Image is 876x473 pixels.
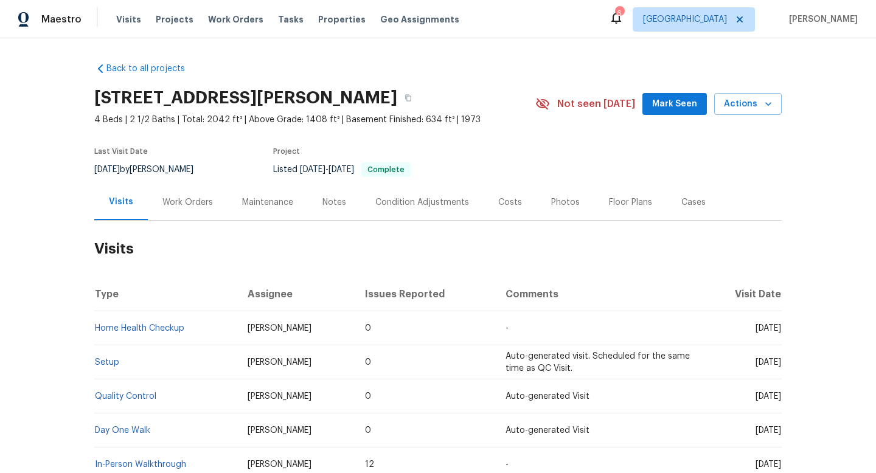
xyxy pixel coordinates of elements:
[248,392,311,401] span: [PERSON_NAME]
[95,460,186,469] a: In-Person Walkthrough
[506,426,589,435] span: Auto-generated Visit
[652,97,697,112] span: Mark Seen
[94,148,148,155] span: Last Visit Date
[94,114,535,126] span: 4 Beds | 2 1/2 Baths | Total: 2042 ft² | Above Grade: 1408 ft² | Basement Finished: 634 ft² | 1973
[756,460,781,469] span: [DATE]
[363,166,409,173] span: Complete
[318,13,366,26] span: Properties
[642,93,707,116] button: Mark Seen
[95,392,156,401] a: Quality Control
[300,165,354,174] span: -
[498,196,522,209] div: Costs
[328,165,354,174] span: [DATE]
[784,13,858,26] span: [PERSON_NAME]
[238,277,356,311] th: Assignee
[248,460,311,469] span: [PERSON_NAME]
[506,324,509,333] span: -
[109,196,133,208] div: Visits
[242,196,293,209] div: Maintenance
[375,196,469,209] div: Condition Adjustments
[506,352,690,373] span: Auto-generated visit. Scheduled for the same time as QC Visit.
[95,324,184,333] a: Home Health Checkup
[248,358,311,367] span: [PERSON_NAME]
[643,13,727,26] span: [GEOGRAPHIC_DATA]
[365,358,371,367] span: 0
[756,358,781,367] span: [DATE]
[365,426,371,435] span: 0
[714,93,782,116] button: Actions
[94,165,120,174] span: [DATE]
[681,196,706,209] div: Cases
[380,13,459,26] span: Geo Assignments
[496,277,702,311] th: Comments
[95,358,119,367] a: Setup
[248,324,311,333] span: [PERSON_NAME]
[273,165,411,174] span: Listed
[162,196,213,209] div: Work Orders
[95,426,150,435] a: Day One Walk
[557,98,635,110] span: Not seen [DATE]
[506,392,589,401] span: Auto-generated Visit
[94,277,238,311] th: Type
[702,277,782,311] th: Visit Date
[609,196,652,209] div: Floor Plans
[94,63,211,75] a: Back to all projects
[94,221,782,277] h2: Visits
[724,97,772,112] span: Actions
[365,460,374,469] span: 12
[615,7,624,19] div: 6
[116,13,141,26] span: Visits
[397,87,419,109] button: Copy Address
[273,148,300,155] span: Project
[94,162,208,177] div: by [PERSON_NAME]
[248,426,311,435] span: [PERSON_NAME]
[41,13,82,26] span: Maestro
[355,277,495,311] th: Issues Reported
[551,196,580,209] div: Photos
[756,426,781,435] span: [DATE]
[208,13,263,26] span: Work Orders
[156,13,193,26] span: Projects
[506,460,509,469] span: -
[300,165,325,174] span: [DATE]
[278,15,304,24] span: Tasks
[365,392,371,401] span: 0
[322,196,346,209] div: Notes
[94,92,397,104] h2: [STREET_ADDRESS][PERSON_NAME]
[756,392,781,401] span: [DATE]
[756,324,781,333] span: [DATE]
[365,324,371,333] span: 0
